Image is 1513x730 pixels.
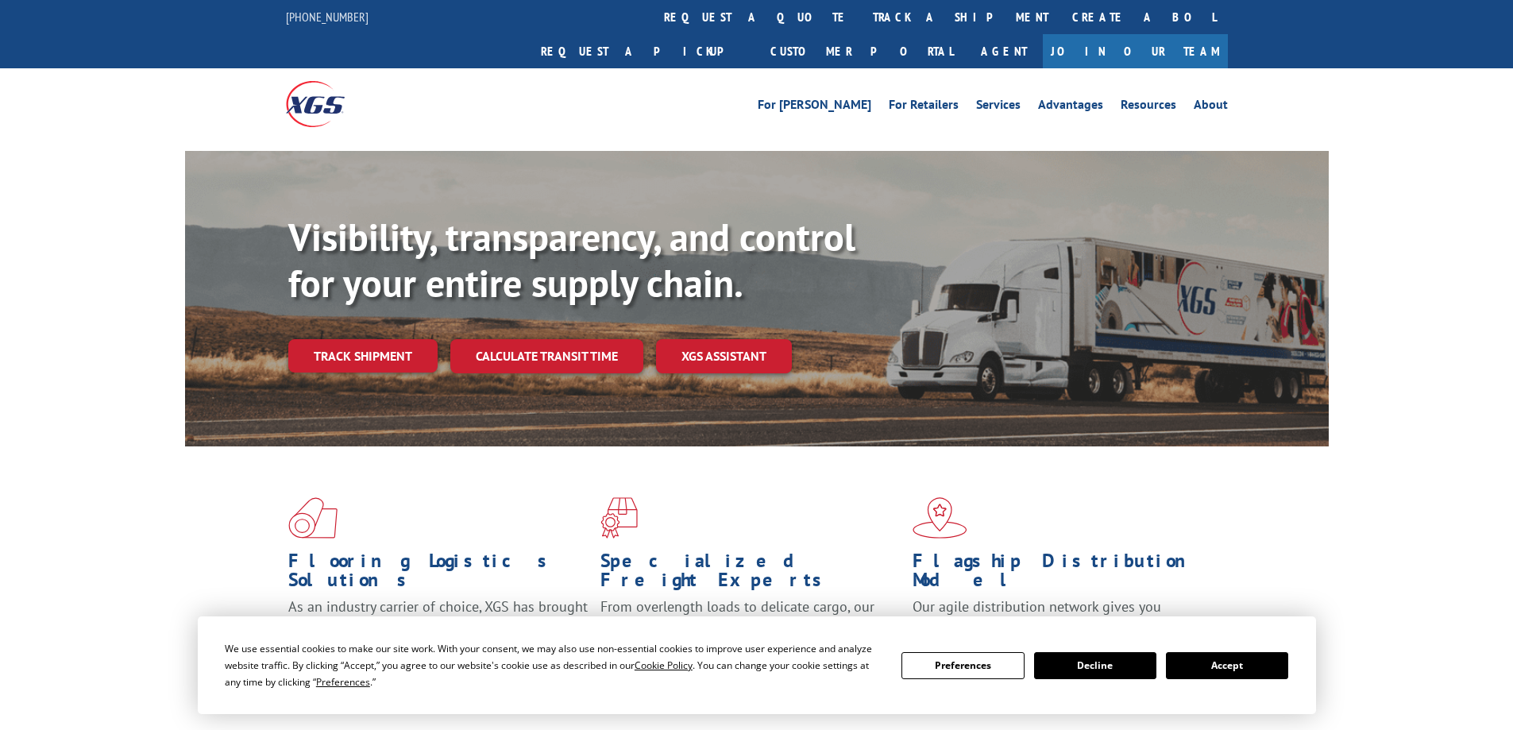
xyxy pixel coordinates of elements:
[1194,98,1228,116] a: About
[286,9,369,25] a: [PHONE_NUMBER]
[901,652,1024,679] button: Preferences
[913,497,967,539] img: xgs-icon-flagship-distribution-model-red
[450,339,643,373] a: Calculate transit time
[288,551,589,597] h1: Flooring Logistics Solutions
[635,659,693,672] span: Cookie Policy
[1121,98,1176,116] a: Resources
[288,597,588,654] span: As an industry carrier of choice, XGS has brought innovation and dedication to flooring logistics...
[758,98,871,116] a: For [PERSON_NAME]
[198,616,1316,714] div: Cookie Consent Prompt
[913,597,1205,635] span: Our agile distribution network gives you nationwide inventory management on demand.
[316,675,370,689] span: Preferences
[1038,98,1103,116] a: Advantages
[600,497,638,539] img: xgs-icon-focused-on-flooring-red
[600,597,901,668] p: From overlength loads to delicate cargo, our experienced staff knows the best way to move your fr...
[965,34,1043,68] a: Agent
[288,339,438,373] a: Track shipment
[1034,652,1156,679] button: Decline
[288,212,855,307] b: Visibility, transparency, and control for your entire supply chain.
[288,497,338,539] img: xgs-icon-total-supply-chain-intelligence-red
[656,339,792,373] a: XGS ASSISTANT
[1043,34,1228,68] a: Join Our Team
[225,640,882,690] div: We use essential cookies to make our site work. With your consent, we may also use non-essential ...
[529,34,758,68] a: Request a pickup
[758,34,965,68] a: Customer Portal
[889,98,959,116] a: For Retailers
[913,551,1213,597] h1: Flagship Distribution Model
[976,98,1021,116] a: Services
[600,551,901,597] h1: Specialized Freight Experts
[1166,652,1288,679] button: Accept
